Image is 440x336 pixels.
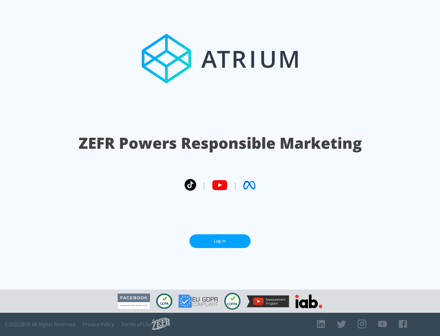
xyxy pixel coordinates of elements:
img: GDPR Compliant [178,294,218,308]
img: YouTube Measurement Program [247,295,289,307]
img: COPPA Compliant [224,293,240,310]
img: CCPA Compliant [156,294,172,309]
span: © 2025 ZEFR All Rights Reserved [5,321,75,327]
a: Privacy Policy [83,321,114,327]
h1: ZEFR Powers Responsible Marketing [79,133,362,154]
img: IAB [295,294,322,308]
img: Facebook Marketing Partner [118,294,150,309]
span: | [202,181,206,190]
span: | [233,181,237,190]
a: Terms of Use [121,321,152,327]
a: Log In [189,234,251,248]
